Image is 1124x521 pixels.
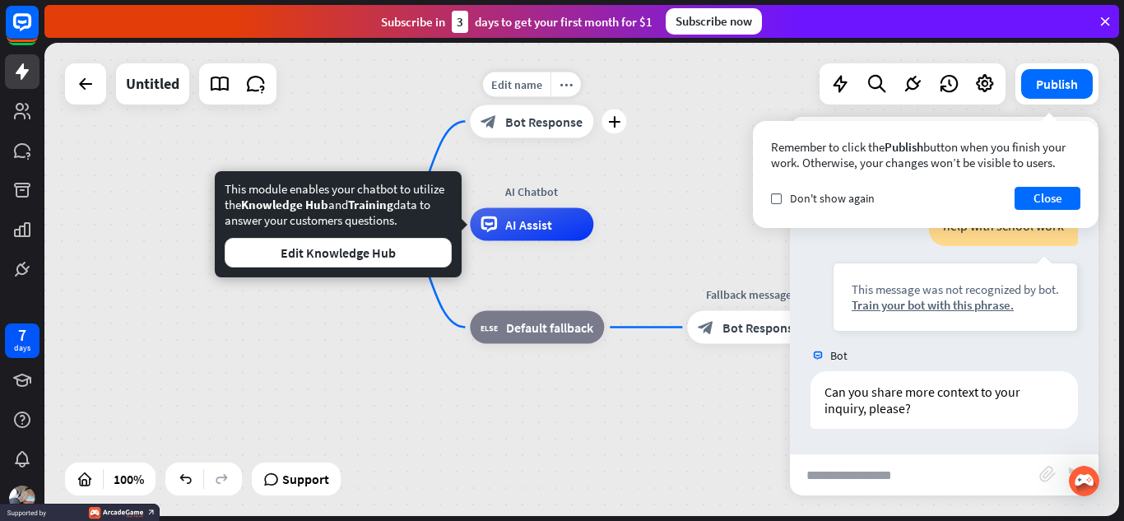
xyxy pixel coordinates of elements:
[790,191,875,206] span: Don't show again
[698,319,714,336] i: block_bot_response
[109,466,149,492] div: 100%
[5,323,39,358] a: 7 days
[560,78,573,91] i: more_horiz
[381,11,653,33] div: Subscribe in days to get your first month for $1
[505,114,583,130] span: Bot Response
[282,466,329,492] span: Support
[481,319,498,336] i: block_fallback
[810,371,1078,429] div: Can you share more context to your inquiry, please?
[506,319,593,336] span: Default fallback
[13,7,63,56] button: Open LiveChat chat widget
[1021,69,1093,99] button: Publish
[225,181,452,267] div: This module enables your chatbot to utilize the and data to answer your customers questions.
[1015,187,1080,210] button: Close
[771,139,1080,170] div: Remember to click the button when you finish your work. Otherwise, your changes won’t be visible ...
[722,319,800,336] span: Bot Response
[675,286,823,303] div: Fallback message
[608,116,620,128] i: plus
[830,348,848,363] span: Bot
[452,11,468,33] div: 3
[348,197,393,212] span: Training
[505,216,552,233] span: AI Assist
[225,238,452,267] button: Edit Knowledge Hub
[481,114,497,130] i: block_bot_response
[126,63,179,105] div: Untitled
[885,139,923,155] span: Publish
[666,8,762,35] div: Subscribe now
[457,184,606,200] div: AI Chatbot
[852,297,1059,313] div: Train your bot with this phrase.
[241,197,328,212] span: Knowledge Hub
[14,342,30,354] div: days
[491,77,542,92] span: Edit name
[852,281,1059,297] div: This message was not recognized by bot.
[1039,466,1056,482] i: block_attachment
[1067,465,1087,485] i: send
[18,328,26,342] div: 7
